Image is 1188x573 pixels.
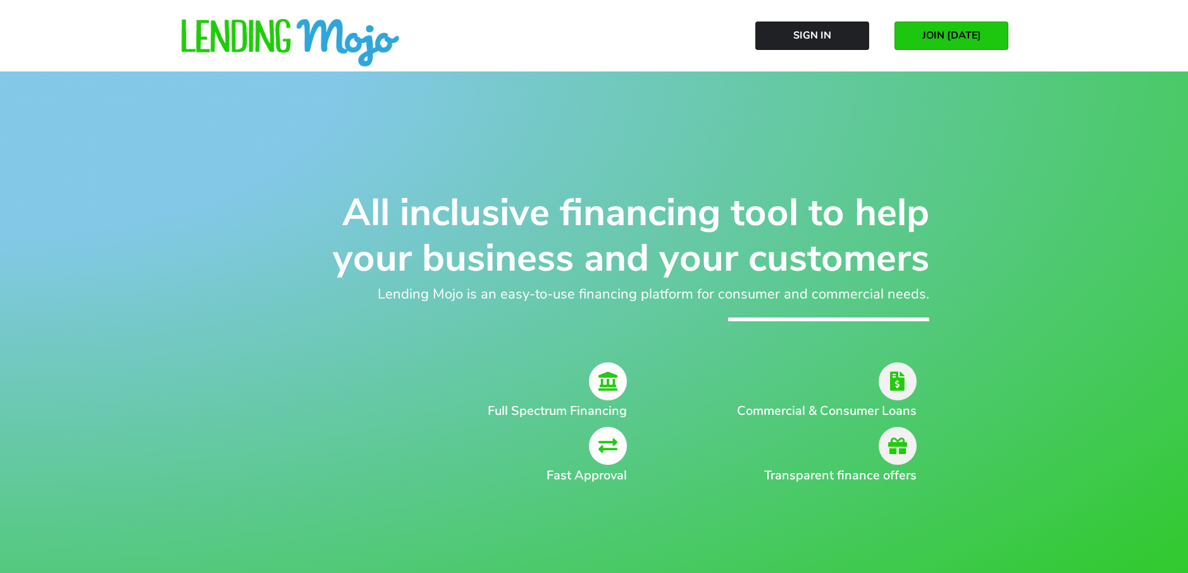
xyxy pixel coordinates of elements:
span: JOIN [DATE] [922,30,981,41]
h2: Fast Approval [316,466,627,485]
h2: Full Spectrum Financing [316,402,627,421]
h2: Lending Mojo is an easy-to-use financing platform for consumer and commercial needs. [259,284,929,305]
a: JOIN [DATE] [894,22,1008,50]
img: lm-horizontal-logo [180,19,401,68]
span: Sign In [793,30,831,41]
h2: Transparent finance offers [715,466,917,485]
a: Sign In [755,22,869,50]
h2: Commercial & Consumer Loans [715,402,917,421]
h1: All inclusive financing tool to help your business and your customers [259,190,929,281]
